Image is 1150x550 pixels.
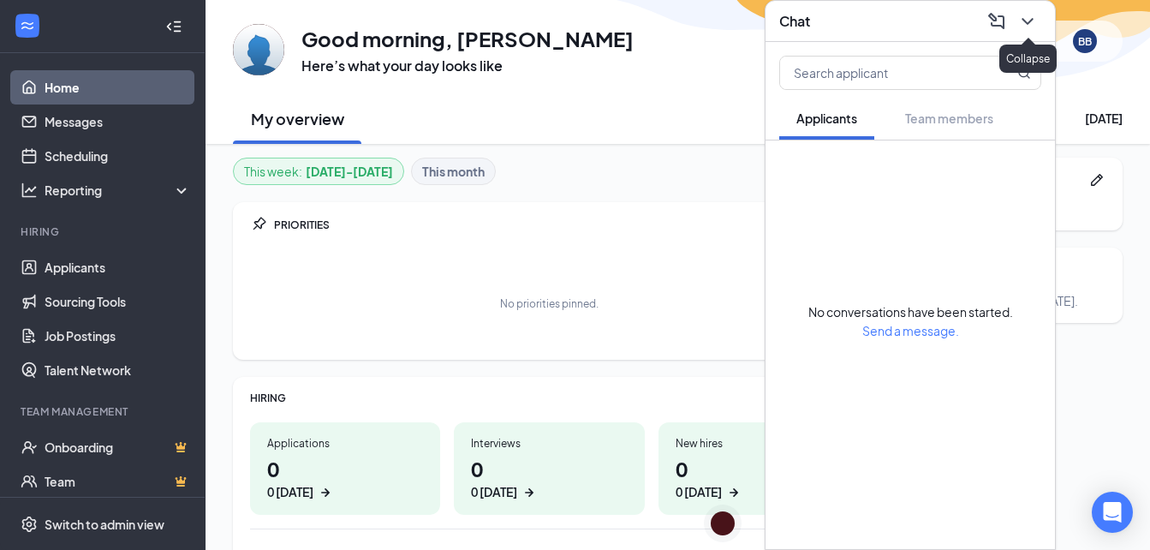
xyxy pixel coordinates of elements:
[500,296,599,311] div: No priorities pinned.
[725,484,742,501] svg: ArrowRight
[808,304,1013,320] span: No conversations have been started.
[1085,110,1123,127] div: [DATE]
[301,57,634,75] h3: Here’s what your day looks like
[306,162,393,181] b: [DATE] - [DATE]
[233,24,284,75] img: Brittani Brewer
[471,436,627,451] div: Interviews
[986,11,1007,32] svg: ComposeMessage
[21,224,188,239] div: Hiring
[45,105,191,139] a: Messages
[454,422,644,515] a: Interviews00 [DATE]ArrowRight
[422,162,485,181] b: This month
[676,483,722,501] div: 0 [DATE]
[274,218,849,232] div: PRIORITIES
[19,17,36,34] svg: WorkstreamLogo
[165,18,182,35] svg: Collapse
[244,162,393,181] div: This week :
[658,422,849,515] a: New hires00 [DATE]ArrowRight
[983,8,1010,35] button: ComposeMessage
[45,516,164,533] div: Switch to admin view
[471,483,517,501] div: 0 [DATE]
[905,111,993,126] span: Team members
[676,436,831,451] div: New hires
[301,24,634,53] h1: Good morning, [PERSON_NAME]
[1078,34,1092,49] div: BB
[250,391,849,405] div: HIRING
[21,516,38,533] svg: Settings
[796,111,857,126] span: Applicants
[45,284,191,319] a: Sourcing Tools
[267,436,423,451] div: Applications
[250,216,267,233] svg: Pin
[1014,8,1041,35] button: ChevronDown
[676,454,831,501] h1: 0
[45,182,192,199] div: Reporting
[45,250,191,284] a: Applicants
[1092,492,1133,533] div: Open Intercom Messenger
[45,353,191,387] a: Talent Network
[779,12,810,31] h3: Chat
[21,182,38,199] svg: Analysis
[45,70,191,105] a: Home
[267,483,313,501] div: 0 [DATE]
[862,323,959,338] span: Send a message.
[780,57,983,89] input: Search applicant
[1017,66,1031,80] svg: MagnifyingGlass
[999,45,1057,73] div: Collapse
[521,484,538,501] svg: ArrowRight
[45,319,191,353] a: Job Postings
[1017,11,1038,32] svg: ChevronDown
[251,108,344,129] h2: My overview
[471,454,627,501] h1: 0
[1088,171,1105,188] svg: Pen
[267,454,423,501] h1: 0
[45,139,191,173] a: Scheduling
[45,464,191,499] a: TeamCrown
[21,404,188,419] div: Team Management
[45,430,191,464] a: OnboardingCrown
[317,484,334,501] svg: ArrowRight
[250,422,440,515] a: Applications00 [DATE]ArrowRight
